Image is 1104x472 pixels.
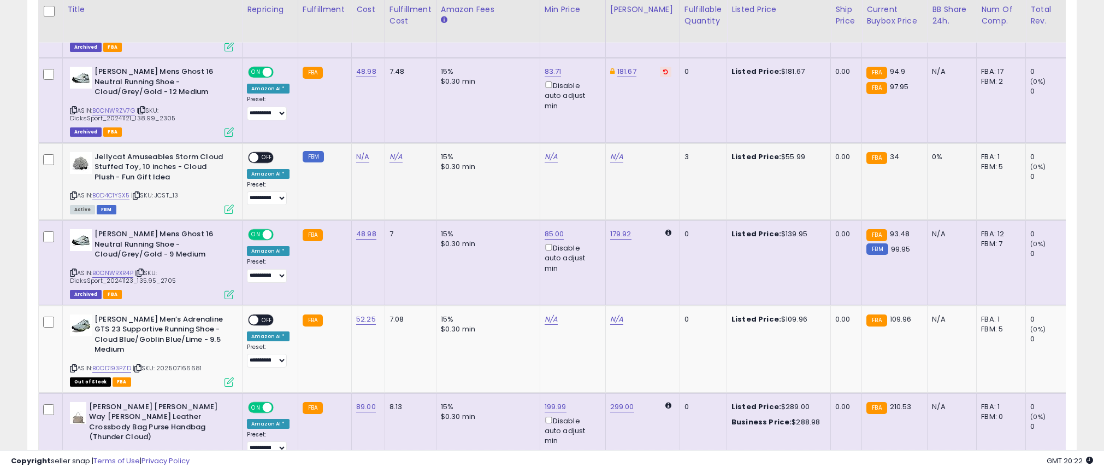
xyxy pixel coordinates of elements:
div: FBA: 1 [981,402,1017,412]
a: 48.98 [356,66,376,77]
div: 0 [684,229,718,239]
div: Amazon Fees [441,3,535,15]
div: Fulfillable Quantity [684,3,722,26]
img: 411sfi4bjdL._SL40_.jpg [70,314,92,336]
div: 15% [441,229,532,239]
div: Title [67,3,238,15]
div: $289.00 [731,402,822,412]
span: Listings that have been deleted from Seller Central [70,43,102,52]
span: FBA [103,290,122,299]
b: [PERSON_NAME] Mens Ghost 16 Neutral Running Shoe - Cloud/Grey/Gold - 9 Medium [95,229,227,263]
small: FBM [303,151,324,162]
a: N/A [610,314,623,325]
div: FBM: 2 [981,77,1017,86]
small: FBA [303,67,323,79]
a: N/A [356,151,369,162]
div: FBM: 5 [981,324,1017,334]
div: Ship Price [835,3,857,26]
div: ASIN: [70,152,234,213]
span: FBM [97,205,116,214]
a: N/A [545,314,558,325]
div: N/A [932,314,968,324]
span: FBA [103,127,122,137]
div: FBA: 1 [981,152,1017,162]
div: 0 [1030,67,1075,77]
div: 15% [441,152,532,162]
div: $109.96 [731,314,822,324]
div: 0 [1030,402,1075,412]
span: OFF [272,403,290,412]
div: 0 [1030,314,1075,324]
b: Jellycat Amuseables Storm Cloud Stuffed Toy, 10 inches - Cloud Plush - Fun Gift Idea [95,152,227,185]
span: 210.53 [890,401,912,412]
div: N/A [932,229,968,239]
a: 299.00 [610,401,634,412]
a: 83.71 [545,66,562,77]
small: (0%) [1030,240,1046,248]
div: 0 [1030,172,1075,182]
a: N/A [545,151,558,162]
b: Listed Price: [731,151,781,162]
div: Listed Price [731,3,826,15]
div: 15% [441,67,532,77]
div: Min Price [545,3,601,15]
div: FBA: 1 [981,314,1017,324]
small: FBM [866,243,888,255]
div: Fulfillment Cost [389,3,432,26]
div: [PERSON_NAME] [610,3,675,15]
div: Disable auto adjust min [545,415,597,446]
span: OFF [258,153,276,162]
div: Repricing [247,3,293,15]
small: (0%) [1030,412,1046,421]
div: 0.00 [835,229,853,239]
div: FBA: 17 [981,67,1017,77]
small: FBA [303,229,323,241]
div: Disable auto adjust min [545,242,597,273]
span: FBA [113,377,131,387]
div: $0.30 min [441,239,532,249]
a: N/A [389,151,403,162]
b: Listed Price: [731,401,781,412]
div: 0.00 [835,314,853,324]
span: All listings currently available for purchase on Amazon [70,205,95,214]
small: (0%) [1030,325,1046,334]
div: 7.08 [389,314,428,324]
span: 93.48 [890,229,910,239]
span: | SKU: DicksSport_20241123_135.95_2705 [70,269,176,285]
div: Fulfillment [303,3,347,15]
div: $0.30 min [441,324,532,334]
span: 109.96 [890,314,912,324]
div: 0 [684,314,718,324]
span: OFF [272,68,290,77]
a: B0D4C1YSX5 [92,191,129,200]
span: All listings that are currently out of stock and unavailable for purchase on Amazon [70,377,111,387]
div: 8.13 [389,402,428,412]
a: Terms of Use [93,456,140,466]
b: [PERSON_NAME] Mens Ghost 16 Neutral Running Shoe - Cloud/Grey/Gold - 12 Medium [95,67,227,100]
div: seller snap | | [11,456,190,467]
div: 15% [441,402,532,412]
small: FBA [866,67,887,79]
a: B0CNWRZV7G [92,106,135,115]
img: 4158Zl+6WRL._SL40_.jpg [70,152,92,174]
span: ON [249,68,263,77]
small: FBA [866,82,887,94]
span: 2025-09-9 20:22 GMT [1047,456,1093,466]
span: OFF [272,230,290,240]
span: Listings that have been deleted from Seller Central [70,127,102,137]
span: 97.95 [890,81,909,92]
div: $55.99 [731,152,822,162]
div: Current Buybox Price [866,3,923,26]
span: 99.95 [891,244,911,254]
img: 41uigjw+9RL._SL40_.jpg [70,67,92,89]
div: $0.30 min [441,412,532,422]
div: 0 [1030,152,1075,162]
div: Cost [356,3,380,15]
a: 48.98 [356,229,376,240]
small: FBA [866,229,887,241]
a: 85.00 [545,229,564,240]
div: 0 [1030,86,1075,96]
a: B0CNWRXR4P [92,269,133,278]
div: 7.48 [389,67,428,77]
a: 89.00 [356,401,376,412]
